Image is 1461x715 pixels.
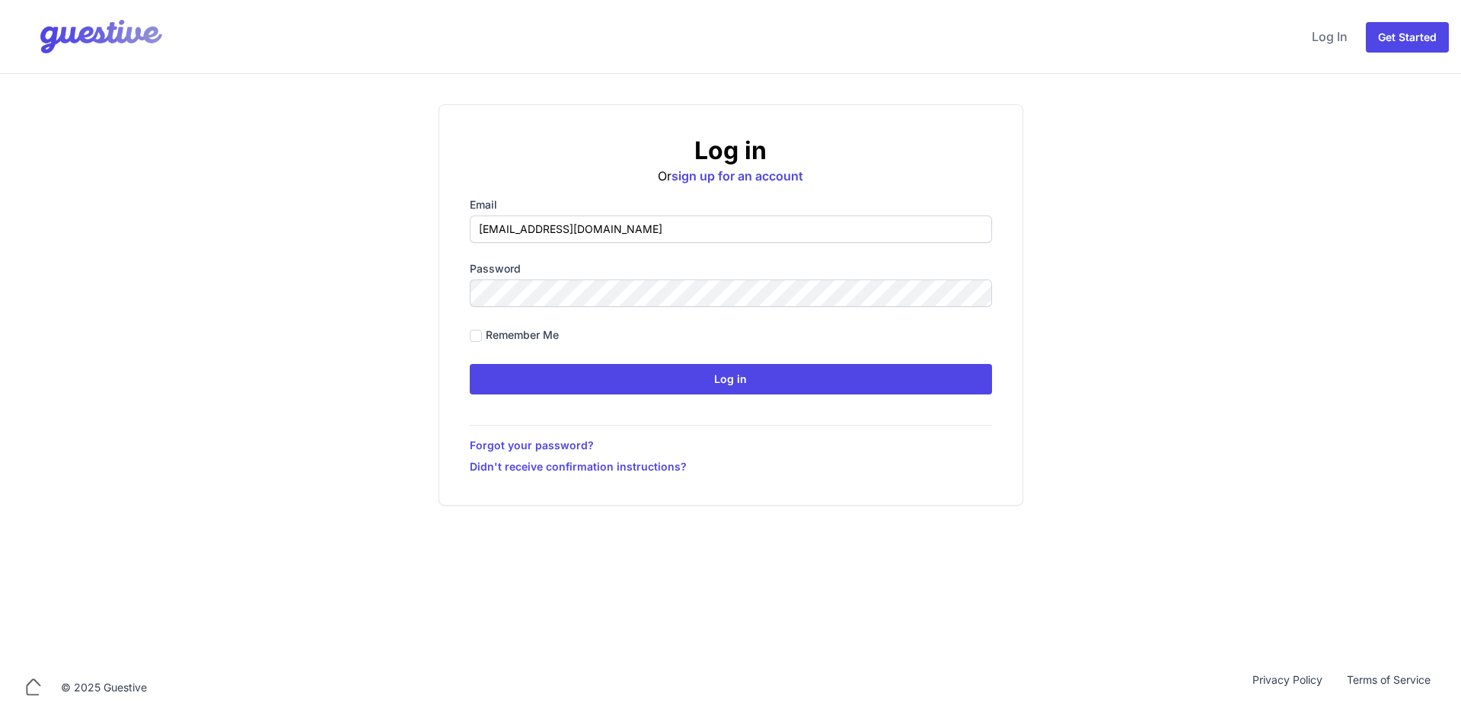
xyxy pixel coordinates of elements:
a: Log In [1306,18,1354,55]
div: © 2025 Guestive [61,680,147,695]
label: Remember me [486,327,559,343]
a: Didn't receive confirmation instructions? [470,459,992,474]
a: Forgot your password? [470,438,992,453]
a: sign up for an account [671,168,803,184]
input: you@example.com [470,215,992,243]
h2: Log in [470,136,992,166]
label: Email [470,197,992,212]
a: Privacy Policy [1240,672,1335,703]
div: Or [470,136,992,185]
input: Log in [470,364,992,394]
a: Terms of Service [1335,672,1443,703]
label: Password [470,261,992,276]
img: Your Company [12,6,166,67]
a: Get Started [1366,22,1449,53]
